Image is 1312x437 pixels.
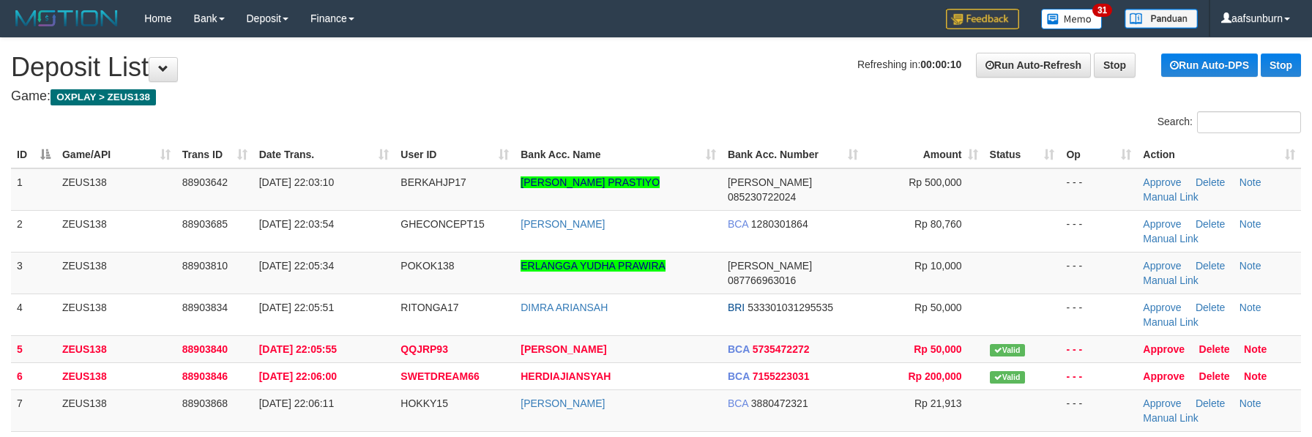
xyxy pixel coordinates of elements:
[182,343,228,355] span: 88903840
[1094,53,1136,78] a: Stop
[1060,362,1137,389] td: - - -
[914,397,962,409] span: Rp 21,913
[182,397,228,409] span: 88903868
[984,141,1061,168] th: Status: activate to sort column ascending
[1143,191,1199,203] a: Manual Link
[51,89,156,105] span: OXPLAY > ZEUS138
[400,343,448,355] span: QQJRP93
[56,294,176,335] td: ZEUS138
[11,210,56,252] td: 2
[56,335,176,362] td: ZEUS138
[908,370,961,382] span: Rp 200,000
[1196,260,1225,272] a: Delete
[1161,53,1258,77] a: Run Auto-DPS
[1143,176,1181,188] a: Approve
[56,362,176,389] td: ZEUS138
[11,141,56,168] th: ID: activate to sort column descending
[56,252,176,294] td: ZEUS138
[521,343,606,355] a: [PERSON_NAME]
[182,260,228,272] span: 88903810
[400,370,479,382] span: SWETDREAM66
[1143,343,1185,355] a: Approve
[11,389,56,431] td: 7
[946,9,1019,29] img: Feedback.jpg
[259,218,334,230] span: [DATE] 22:03:54
[728,397,748,409] span: BCA
[521,302,608,313] a: DIMRA ARIANSAH
[728,302,745,313] span: BRI
[1143,218,1181,230] a: Approve
[1092,4,1112,17] span: 31
[176,141,253,168] th: Trans ID: activate to sort column ascending
[11,252,56,294] td: 3
[914,302,962,313] span: Rp 50,000
[1060,389,1137,431] td: - - -
[1199,370,1230,382] a: Delete
[751,218,808,230] span: Copy 1280301864 to clipboard
[11,7,122,29] img: MOTION_logo.png
[1196,176,1225,188] a: Delete
[1143,412,1199,424] a: Manual Link
[1196,302,1225,313] a: Delete
[253,141,395,168] th: Date Trans.: activate to sort column ascending
[976,53,1091,78] a: Run Auto-Refresh
[1060,210,1137,252] td: - - -
[1143,274,1199,286] a: Manual Link
[920,59,961,70] strong: 00:00:10
[259,370,337,382] span: [DATE] 22:06:00
[728,191,796,203] span: Copy 085230722024 to clipboard
[1240,397,1261,409] a: Note
[753,370,810,382] span: Copy 7155223031 to clipboard
[521,176,660,188] a: [PERSON_NAME] PRASTIYO
[751,397,808,409] span: Copy 3880472321 to clipboard
[400,218,484,230] span: GHECONCEPT15
[1060,168,1137,211] td: - - -
[259,176,334,188] span: [DATE] 22:03:10
[11,294,56,335] td: 4
[182,302,228,313] span: 88903834
[753,343,810,355] span: Copy 5735472272 to clipboard
[1137,141,1301,168] th: Action: activate to sort column ascending
[1240,260,1261,272] a: Note
[521,218,605,230] a: [PERSON_NAME]
[182,370,228,382] span: 88903846
[1060,335,1137,362] td: - - -
[990,344,1025,356] span: Valid transaction
[259,397,334,409] span: [DATE] 22:06:11
[395,141,515,168] th: User ID: activate to sort column ascending
[11,89,1301,104] h4: Game:
[400,260,454,272] span: POKOK138
[1240,176,1261,188] a: Note
[521,260,666,272] a: ERLANGGA YUDHA PRAWIRA
[728,176,812,188] span: [PERSON_NAME]
[1158,111,1301,133] label: Search:
[259,302,334,313] span: [DATE] 22:05:51
[1196,218,1225,230] a: Delete
[1240,218,1261,230] a: Note
[728,260,812,272] span: [PERSON_NAME]
[259,260,334,272] span: [DATE] 22:05:34
[1197,111,1301,133] input: Search:
[1041,9,1103,29] img: Button%20Memo.svg
[182,218,228,230] span: 88903685
[914,260,962,272] span: Rp 10,000
[728,218,748,230] span: BCA
[728,370,750,382] span: BCA
[1244,370,1267,382] a: Note
[914,218,962,230] span: Rp 80,760
[1240,302,1261,313] a: Note
[56,168,176,211] td: ZEUS138
[11,362,56,389] td: 6
[1143,316,1199,328] a: Manual Link
[1143,397,1181,409] a: Approve
[722,141,864,168] th: Bank Acc. Number: activate to sort column ascending
[1143,302,1181,313] a: Approve
[1261,53,1301,77] a: Stop
[11,53,1301,82] h1: Deposit List
[11,335,56,362] td: 5
[521,370,611,382] a: HERDIAJIANSYAH
[1199,343,1230,355] a: Delete
[11,168,56,211] td: 1
[864,141,984,168] th: Amount: activate to sort column ascending
[400,176,466,188] span: BERKAHJP17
